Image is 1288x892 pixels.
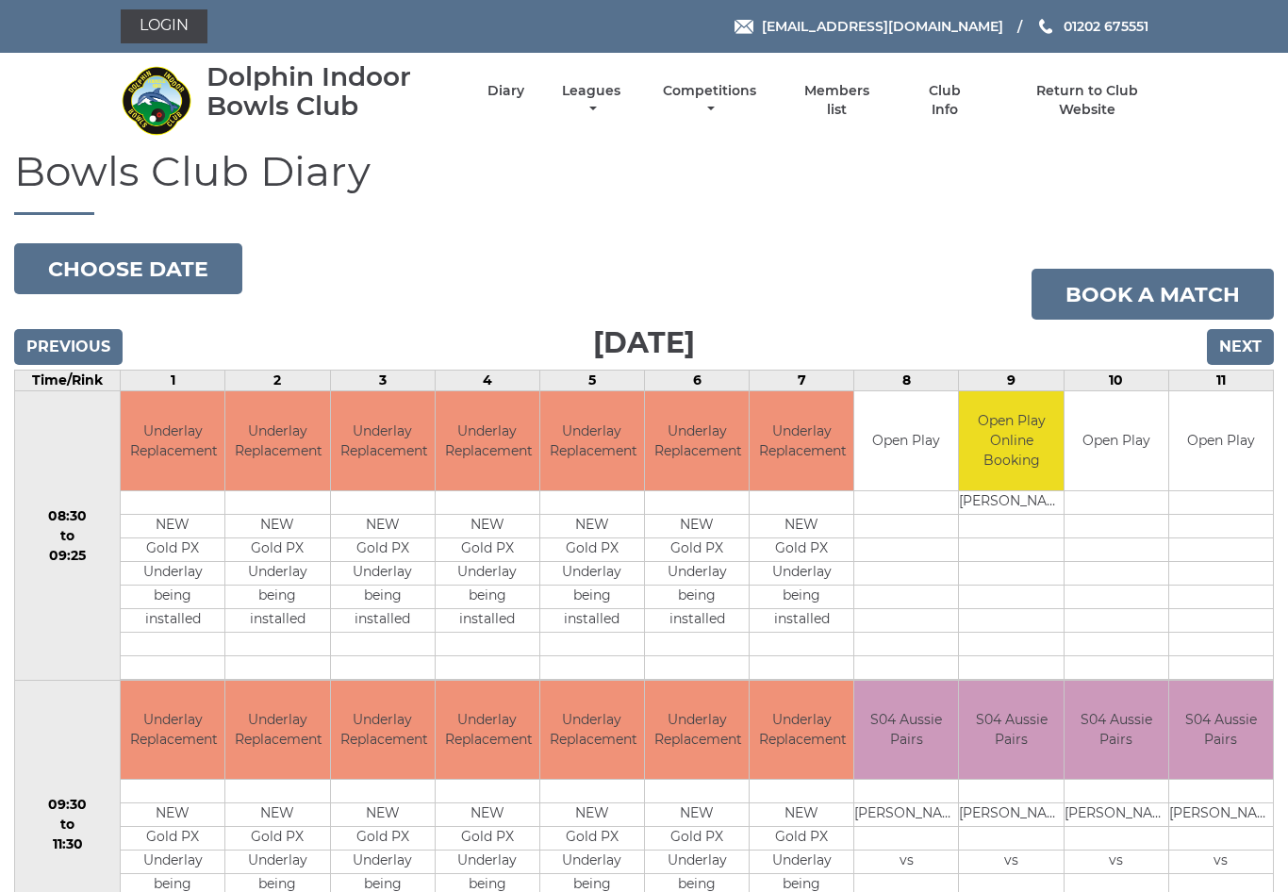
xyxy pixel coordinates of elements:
[225,681,329,780] td: Underlay Replacement
[1065,391,1168,490] td: Open Play
[225,371,330,391] td: 2
[436,561,539,585] td: Underlay
[1032,269,1274,320] a: Book a match
[1169,681,1273,780] td: S04 Aussie Pairs
[14,148,1274,215] h1: Bowls Club Diary
[121,65,191,136] img: Dolphin Indoor Bowls Club
[645,827,749,851] td: Gold PX
[750,561,853,585] td: Underlay
[487,82,524,100] a: Diary
[206,62,454,121] div: Dolphin Indoor Bowls Club
[436,585,539,608] td: being
[436,681,539,780] td: Underlay Replacement
[225,391,329,490] td: Underlay Replacement
[645,391,749,490] td: Underlay Replacement
[121,9,207,43] a: Login
[750,827,853,851] td: Gold PX
[959,391,1063,490] td: Open Play Online Booking
[645,585,749,608] td: being
[1065,851,1168,874] td: vs
[1169,851,1273,874] td: vs
[331,608,435,632] td: installed
[762,18,1003,35] span: [EMAIL_ADDRESS][DOMAIN_NAME]
[854,803,958,827] td: [PERSON_NAME]
[331,514,435,537] td: NEW
[121,681,224,780] td: Underlay Replacement
[540,827,644,851] td: Gold PX
[121,608,224,632] td: installed
[959,851,1063,874] td: vs
[540,803,644,827] td: NEW
[1207,329,1274,365] input: Next
[959,490,1063,514] td: [PERSON_NAME]
[645,514,749,537] td: NEW
[14,243,242,294] button: Choose date
[540,681,644,780] td: Underlay Replacement
[735,16,1003,37] a: Email [EMAIL_ADDRESS][DOMAIN_NAME]
[436,514,539,537] td: NEW
[121,827,224,851] td: Gold PX
[645,561,749,585] td: Underlay
[794,82,881,119] a: Members list
[121,585,224,608] td: being
[658,82,761,119] a: Competitions
[540,608,644,632] td: installed
[750,803,853,827] td: NEW
[959,371,1064,391] td: 9
[1169,803,1273,827] td: [PERSON_NAME]
[436,537,539,561] td: Gold PX
[540,851,644,874] td: Underlay
[750,585,853,608] td: being
[331,803,435,827] td: NEW
[121,851,224,874] td: Underlay
[331,391,435,490] td: Underlay Replacement
[121,371,225,391] td: 1
[15,391,121,681] td: 08:30 to 09:25
[540,561,644,585] td: Underlay
[854,681,958,780] td: S04 Aussie Pairs
[436,803,539,827] td: NEW
[331,681,435,780] td: Underlay Replacement
[436,851,539,874] td: Underlay
[225,827,329,851] td: Gold PX
[645,537,749,561] td: Gold PX
[331,561,435,585] td: Underlay
[914,82,975,119] a: Club Info
[1065,681,1168,780] td: S04 Aussie Pairs
[225,514,329,537] td: NEW
[645,681,749,780] td: Underlay Replacement
[225,608,329,632] td: installed
[645,803,749,827] td: NEW
[1169,391,1273,490] td: Open Play
[854,851,958,874] td: vs
[539,371,644,391] td: 5
[557,82,625,119] a: Leagues
[645,851,749,874] td: Underlay
[1039,19,1052,34] img: Phone us
[225,585,329,608] td: being
[750,851,853,874] td: Underlay
[331,827,435,851] td: Gold PX
[645,371,750,391] td: 6
[121,537,224,561] td: Gold PX
[121,391,224,490] td: Underlay Replacement
[854,371,959,391] td: 8
[436,391,539,490] td: Underlay Replacement
[15,371,121,391] td: Time/Rink
[225,537,329,561] td: Gold PX
[1064,18,1148,35] span: 01202 675551
[121,803,224,827] td: NEW
[959,803,1063,827] td: [PERSON_NAME]
[750,681,853,780] td: Underlay Replacement
[540,585,644,608] td: being
[1036,16,1148,37] a: Phone us 01202 675551
[735,20,753,34] img: Email
[331,585,435,608] td: being
[750,514,853,537] td: NEW
[225,851,329,874] td: Underlay
[331,851,435,874] td: Underlay
[1168,371,1273,391] td: 11
[225,561,329,585] td: Underlay
[750,371,854,391] td: 7
[540,391,644,490] td: Underlay Replacement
